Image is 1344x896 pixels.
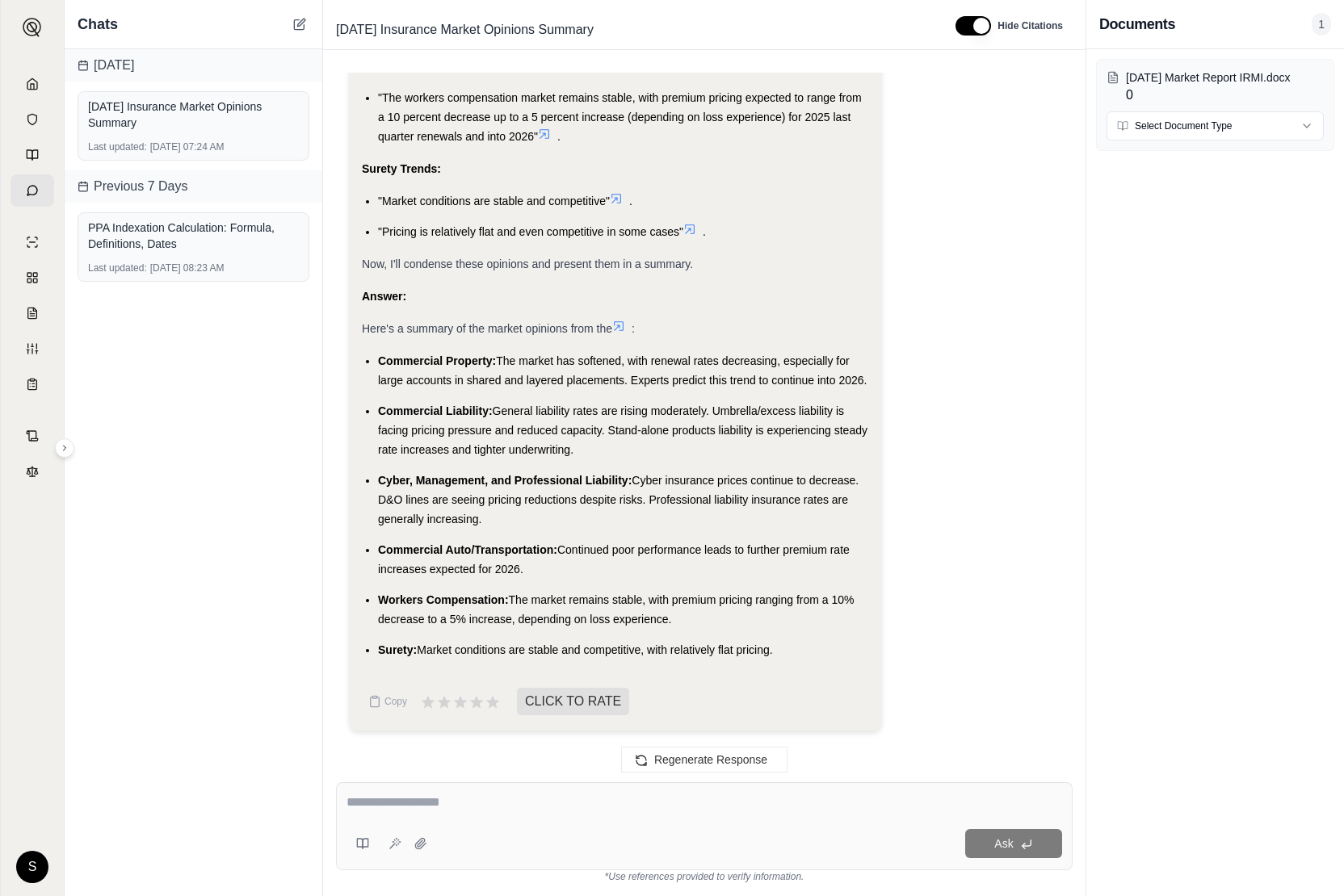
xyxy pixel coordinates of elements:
[88,220,299,252] div: PPA Indexation Calculation: Formula, Definitions, Dates
[10,420,54,452] a: Contract Analysis
[378,354,867,387] span: The market has softened, with renewal rates decreasing, especially for large accounts in shared a...
[362,162,441,175] strong: Surety Trends:
[417,643,772,656] span: Market conditions are stable and competitive, with relatively flat pricing.
[10,368,54,400] a: Coverage Table
[632,322,635,335] span: :
[378,643,417,656] span: Surety:
[1312,13,1331,36] span: 1
[1126,69,1324,86] p: 2025 Sept Market Report IRMI.docx
[10,455,54,488] a: Legal Search Engine
[378,593,855,626] span: The market remains stable, with premium pricing ranging from a 10% decrease to a 5% increase, dep...
[378,354,496,367] span: Commercial Property:
[88,140,147,153] span: Last updated:
[10,68,54,100] a: Home
[330,17,600,43] span: [DATE] Insurance Market Opinions Summary
[378,543,557,556] span: Commercial Auto/Transportation:
[65,49,322,82] div: [DATE]
[65,170,322,203] div: Previous 7 Days
[10,103,54,136] a: Documents Vault
[378,91,862,143] span: "The workers compensation market remains stable, with premium pricing expected to range from a 10...
[362,290,406,303] strong: Answer:
[384,695,407,708] span: Copy
[654,753,767,766] span: Regenerate Response
[10,174,54,207] a: Chat
[378,404,867,456] span: General liability rates are rising moderately. Umbrella/excess liability is facing pricing pressu...
[330,17,936,43] div: Edit Title
[23,18,42,37] img: Expand sidebar
[362,685,414,718] button: Copy
[88,140,299,153] div: [DATE] 07:24 AM
[10,333,54,365] a: Custom Report
[378,474,859,525] span: Cyber insurance prices continue to decrease. D&O lines are seeing pricing reductions despite risk...
[378,474,632,487] span: Cyber, Management, and Professional Liability:
[290,15,309,34] button: New Chat
[378,404,493,417] span: Commercial Liability:
[55,438,74,458] button: Expand sidebar
[88,262,147,274] span: Last updated:
[1126,69,1324,105] div: 0
[10,297,54,329] a: Claim Coverage
[997,19,1063,32] span: Hide Citations
[994,837,1013,850] span: Ask
[10,139,54,171] a: Prompt Library
[1107,69,1324,105] button: [DATE] Market Report IRMI.docx0
[965,829,1062,858] button: Ask
[88,262,299,274] div: [DATE] 08:23 AM
[10,262,54,294] a: Policy Comparisons
[362,322,612,335] span: Here's a summary of the market opinions from the
[10,226,54,258] a: Single Policy
[517,688,629,715] span: CLICK TO RATE
[362,257,693,270] span: Now, I'll condense these opinions and present them in a summary.
[703,225,706,238] span: .
[557,130,561,143] span: .
[88,98,299,131] div: [DATE] Insurance Market Opinions Summary
[378,225,683,238] span: "Pricing is relatively flat and even competitive in some cases"
[629,195,632,207] span: .
[16,11,48,44] button: Expand sidebar
[16,851,48,883] div: S
[378,543,850,576] span: Continued poor performance leads to further premium rate increases expected for 2026.
[621,747,787,772] button: Regenerate Response
[378,593,509,606] span: Workers Compensation:
[378,195,610,207] span: "Market conditions are stable and competitive"
[1099,13,1175,36] h3: Documents
[336,870,1073,883] div: *Use references provided to verify information.
[78,13,118,36] span: Chats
